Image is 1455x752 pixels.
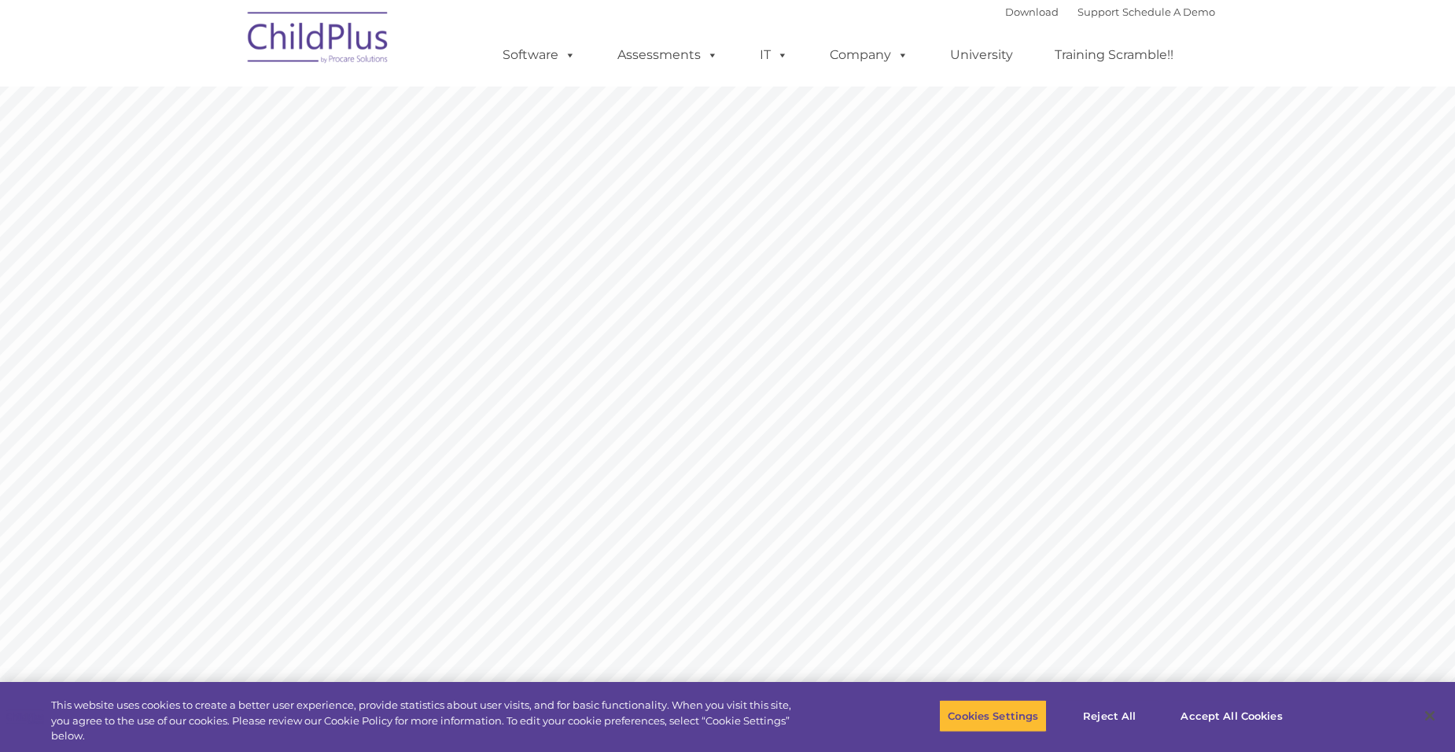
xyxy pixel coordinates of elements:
img: ChildPlus by Procare Solutions [240,1,397,79]
a: Schedule A Demo [1122,6,1215,18]
a: Training Scramble!! [1039,39,1189,71]
a: Support [1077,6,1119,18]
a: Company [814,39,924,71]
button: Close [1413,699,1447,733]
button: Reject All [1060,699,1158,732]
a: University [934,39,1029,71]
a: IT [744,39,804,71]
button: Cookies Settings [939,699,1047,732]
div: This website uses cookies to create a better user experience, provide statistics about user visit... [51,698,801,744]
font: | [1005,6,1215,18]
a: Assessments [602,39,734,71]
a: Software [487,39,591,71]
a: Download [1005,6,1059,18]
button: Accept All Cookies [1172,699,1291,732]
